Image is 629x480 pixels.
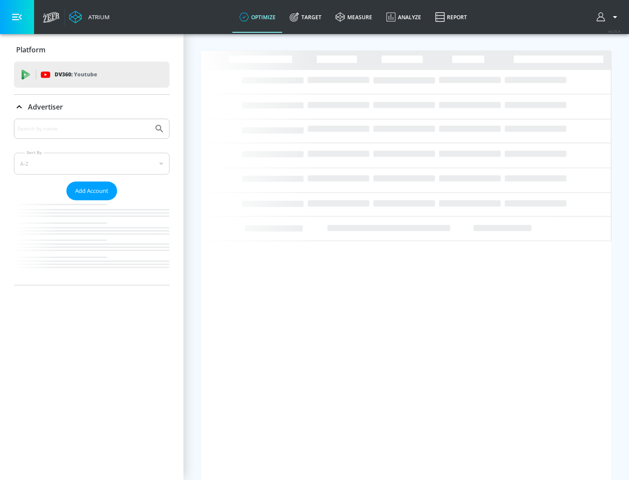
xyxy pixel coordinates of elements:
span: Add Account [75,186,108,196]
nav: list of Advertiser [14,200,169,285]
a: optimize [232,1,283,33]
div: Atrium [85,13,110,21]
div: DV360: Youtube [14,62,169,88]
a: measure [328,1,379,33]
p: DV360: [55,70,97,79]
label: Sort By [25,150,44,155]
a: Atrium [69,10,110,24]
p: Youtube [74,70,97,79]
div: A-Z [14,153,169,175]
p: Advertiser [28,102,63,112]
span: v 4.25.4 [608,29,620,34]
div: Advertiser [14,119,169,285]
button: Add Account [66,182,117,200]
p: Platform [16,45,45,55]
a: Analyze [379,1,428,33]
input: Search by name [17,123,150,134]
div: Advertiser [14,95,169,119]
a: Target [283,1,328,33]
a: Report [428,1,474,33]
div: Platform [14,38,169,62]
